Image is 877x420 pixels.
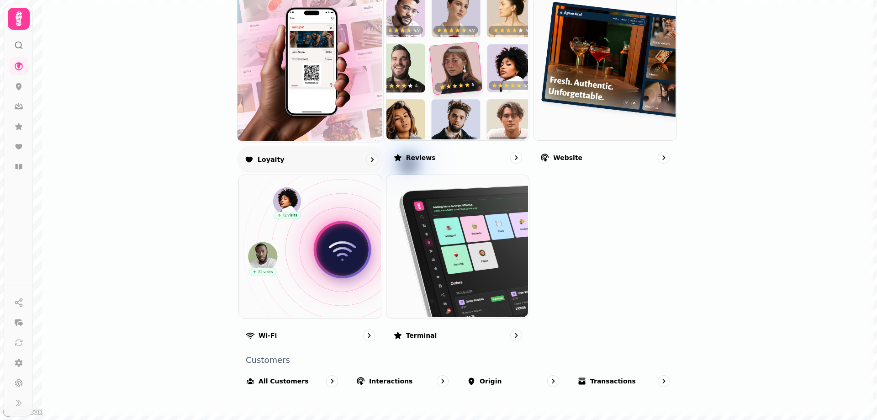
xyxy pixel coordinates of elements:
svg: go to [512,331,521,340]
p: Transactions [590,377,636,386]
p: Terminal [406,331,437,340]
a: Transactions [570,368,677,394]
a: Wi-FiWi-Fi [238,175,382,349]
a: Mapbox logo [3,407,43,417]
svg: go to [365,331,374,340]
p: Reviews [406,153,436,162]
p: Wi-Fi [259,331,277,340]
a: All customers [238,368,345,394]
img: Terminal [386,174,528,317]
svg: go to [549,377,558,386]
a: Interactions [349,368,456,394]
svg: go to [512,153,521,162]
p: Customers [246,356,677,364]
p: Origin [480,377,502,386]
a: TerminalTerminal [386,175,530,349]
svg: go to [659,153,668,162]
a: Origin [460,368,566,394]
img: Wi-Fi [238,174,381,317]
svg: go to [367,154,376,164]
p: All customers [259,377,309,386]
svg: go to [328,377,337,386]
p: Interactions [369,377,412,386]
svg: go to [659,377,668,386]
p: Loyalty [258,154,285,164]
p: Website [553,153,582,162]
svg: go to [438,377,447,386]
